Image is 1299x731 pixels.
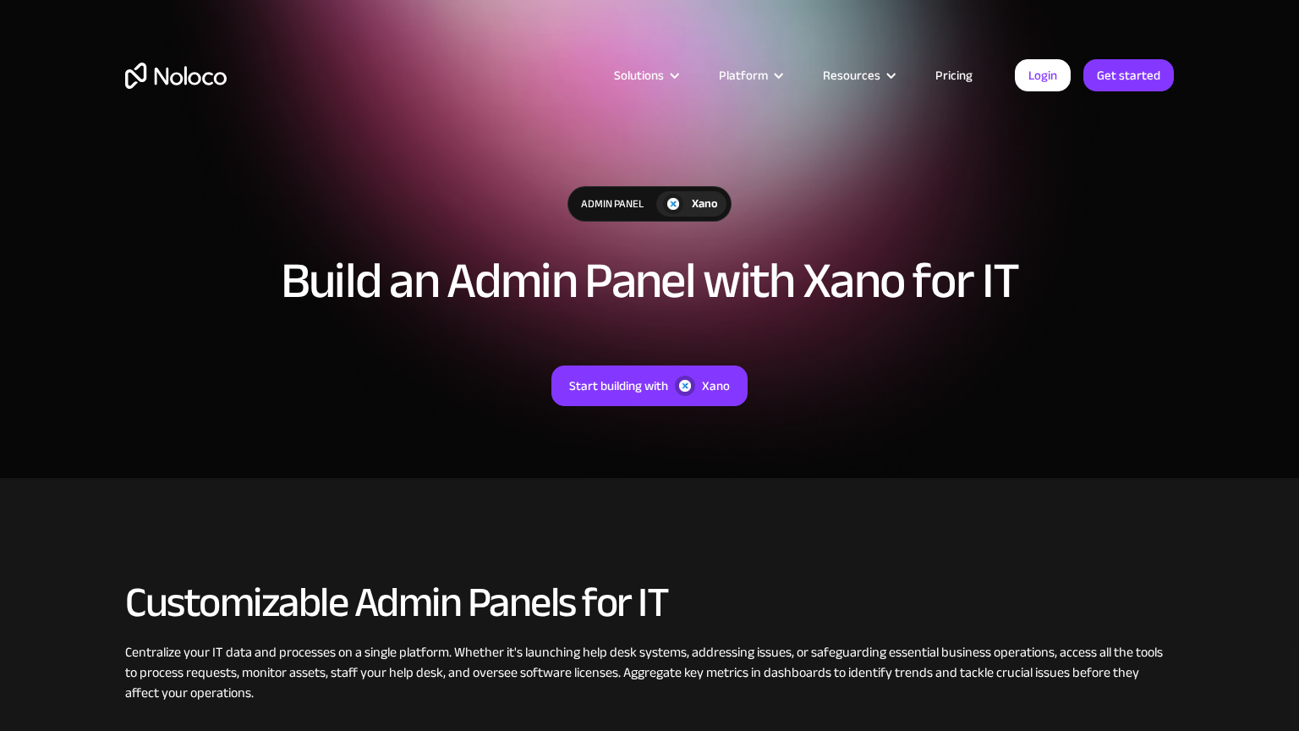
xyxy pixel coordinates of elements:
div: Solutions [593,64,698,86]
a: Start building withXano [551,365,748,406]
a: Pricing [914,64,994,86]
div: Admin Panel [568,187,656,221]
a: Login [1015,59,1071,91]
div: Start building with [569,375,668,397]
h2: Customizable Admin Panels for IT [125,580,1174,625]
div: Solutions [614,64,664,86]
div: Xano [692,195,718,213]
div: Resources [802,64,914,86]
div: Centralize your IT data and processes on a single platform. Whether it's launching help desk syst... [125,642,1174,703]
div: Platform [698,64,802,86]
a: Get started [1083,59,1174,91]
div: Xano [702,375,730,397]
div: Resources [823,64,880,86]
h1: Build an Admin Panel with Xano for IT [269,256,1030,306]
div: Platform [719,64,768,86]
a: home [125,63,227,89]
